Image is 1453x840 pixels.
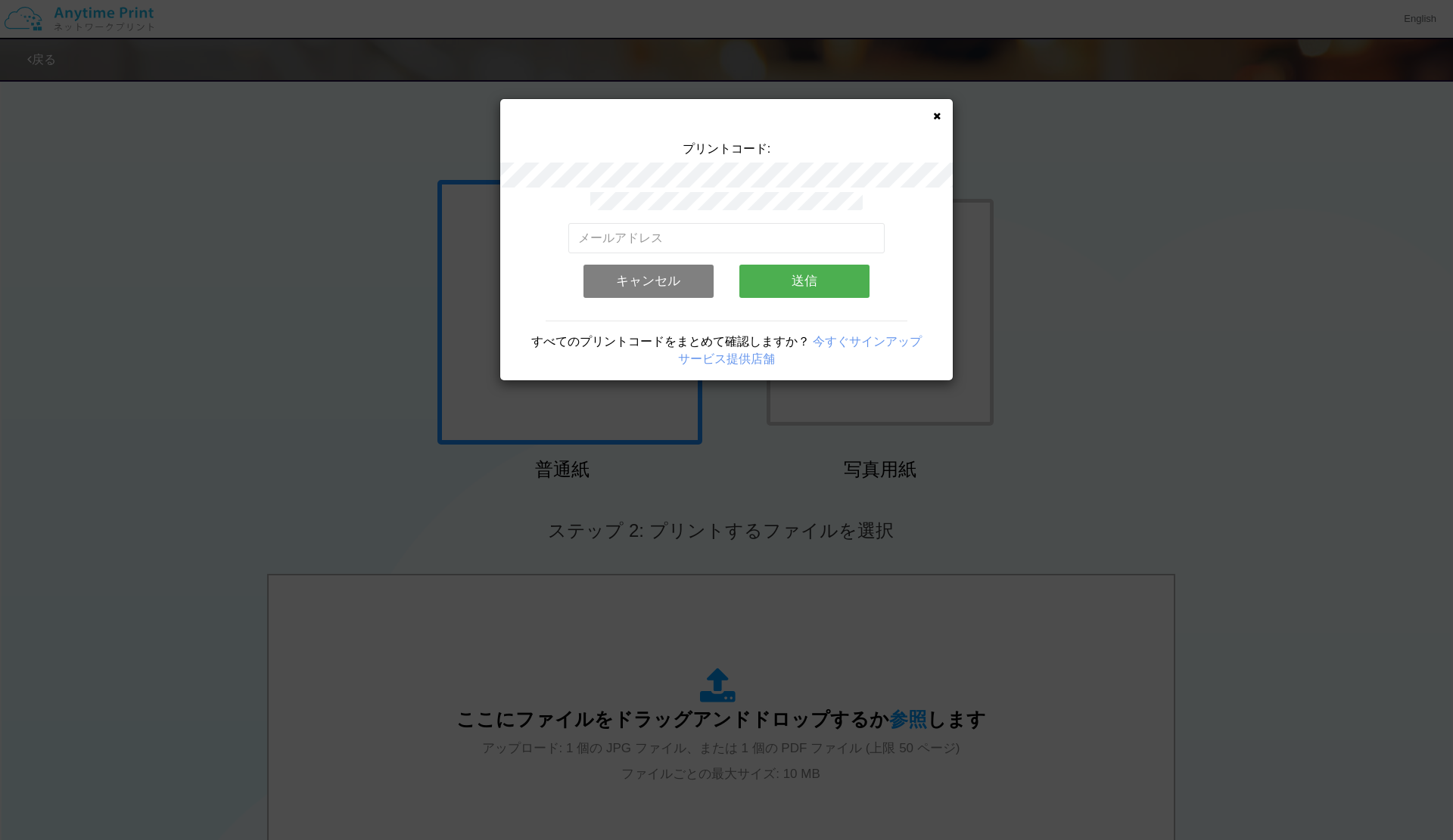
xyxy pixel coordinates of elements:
[583,265,714,298] button: キャンセル
[568,223,885,253] input: メールアドレス
[813,335,922,348] a: 今すぐサインアップ
[739,265,870,298] button: 送信
[683,142,770,155] span: プリントコード:
[531,335,810,348] span: すべてのプリントコードをまとめて確認しますか？
[678,352,775,365] a: サービス提供店舗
